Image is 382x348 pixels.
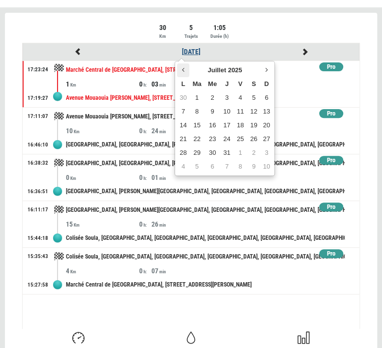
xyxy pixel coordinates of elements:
div: 16:46:10 [28,141,48,149]
div: 0 [139,266,151,276]
td: 27 [261,132,272,146]
div: [GEOGRAPHIC_DATA], [PERSON_NAME][GEOGRAPHIC_DATA], [GEOGRAPHIC_DATA], [GEOGRAPHIC_DATA], [GEOGRAP... [66,201,345,219]
td: 6 [205,160,220,174]
div: Marché Central de [GEOGRAPHIC_DATA], [STREET_ADDRESS][PERSON_NAME] [66,276,345,294]
div: Trajets [177,32,205,40]
div: [GEOGRAPHIC_DATA], [GEOGRAPHIC_DATA], [PERSON_NAME][GEOGRAPHIC_DATA], [GEOGRAPHIC_DATA], [GEOGRAP... [66,154,345,173]
div: 16:11:17 [28,206,48,214]
div: 15 [66,219,139,229]
td: 22 [189,132,205,146]
a: [DATE] [182,48,201,56]
td: 10 [261,160,272,174]
td: 10 [220,105,234,118]
td: 8 [234,160,247,174]
th: Juillet 2025 [189,63,261,77]
div: 15:35:43 [28,253,48,261]
div: 0 [139,79,151,89]
td: 6 [261,91,272,105]
div: 0 [139,173,151,182]
div: Colisée Soula, [GEOGRAPHIC_DATA], [GEOGRAPHIC_DATA], [GEOGRAPHIC_DATA], [GEOGRAPHIC_DATA], [GEOGR... [66,248,345,266]
div: Pro [319,203,343,212]
div: Pro [319,249,343,259]
th: Ma [189,77,205,91]
div: 07 [151,266,225,276]
td: 28 [177,146,189,160]
div: Pro [319,109,343,118]
div: [GEOGRAPHIC_DATA], [PERSON_NAME][GEOGRAPHIC_DATA], [GEOGRAPHIC_DATA], [GEOGRAPHIC_DATA], [GEOGRAP... [66,182,345,201]
th: V [234,77,247,91]
div: 1 [66,79,139,89]
div: 24 [151,126,225,136]
div: 15:44:18 [28,234,48,242]
div: 0 [66,173,139,182]
div: Colisée Soula, [GEOGRAPHIC_DATA], [GEOGRAPHIC_DATA], [GEOGRAPHIC_DATA], [GEOGRAPHIC_DATA], [GEOGR... [66,229,345,247]
td: 3 [220,91,234,105]
div: 0 [139,126,151,136]
td: 26 [247,132,260,146]
td: 13 [261,105,272,118]
div: 26 [151,219,225,229]
div: 03 [151,79,225,89]
div: 17:11:07 [28,113,48,120]
td: 30 [177,91,189,105]
div: 01 [151,173,225,182]
td: 29 [189,146,205,160]
td: 24 [220,132,234,146]
td: 5 [189,160,205,174]
td: 5 [247,91,260,105]
td: 12 [247,105,260,118]
div: 16:38:32 [28,159,48,167]
div: Durée (h) [206,32,233,40]
div: Avenue Mouaouia [PERSON_NAME], [STREET_ADDRESS][PERSON_NAME] [66,108,345,126]
td: 21 [177,132,189,146]
td: 2 [205,91,220,105]
td: 7 [177,105,189,118]
div: [GEOGRAPHIC_DATA], [GEOGRAPHIC_DATA], [PERSON_NAME][GEOGRAPHIC_DATA], [GEOGRAPHIC_DATA], [GEOGRAP... [66,136,345,154]
div: Pro [319,62,343,72]
td: 16 [205,118,220,132]
td: 14 [177,118,189,132]
td: 4 [234,91,247,105]
td: 17 [220,118,234,132]
div: Marché Central de [GEOGRAPHIC_DATA], [STREET_ADDRESS][PERSON_NAME] [66,61,345,79]
td: 1 [189,91,205,105]
div: Pro [319,156,343,165]
th: S [247,77,260,91]
td: 9 [205,105,220,118]
th: J [220,77,234,91]
div: 5 [177,23,205,32]
div: 1:05 [206,23,233,32]
td: 9 [247,160,260,174]
th: D [261,77,272,91]
th: Me [205,77,220,91]
div: 0 [139,219,151,229]
div: 30 [149,23,176,32]
td: 31 [220,146,234,160]
td: 19 [247,118,260,132]
td: 15 [189,118,205,132]
td: 8 [189,105,205,118]
td: 20 [261,118,272,132]
div: 10 [66,126,139,136]
td: 25 [234,132,247,146]
td: 7 [220,160,234,174]
td: 1 [234,146,247,160]
div: 17:23:24 [28,66,48,74]
td: 3 [261,146,272,160]
td: 4 [177,160,189,174]
div: 16:36:51 [28,188,48,196]
div: 17:19:27 [28,94,48,102]
div: Avenue Mouaouia [PERSON_NAME], [STREET_ADDRESS][PERSON_NAME] [66,89,345,107]
div: Km [149,32,176,40]
div: 15:27:58 [28,281,48,289]
td: 18 [234,118,247,132]
th: L [177,77,189,91]
td: 11 [234,105,247,118]
td: 2 [247,146,260,160]
td: 30 [205,146,220,160]
div: 4 [66,266,139,276]
td: 23 [205,132,220,146]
